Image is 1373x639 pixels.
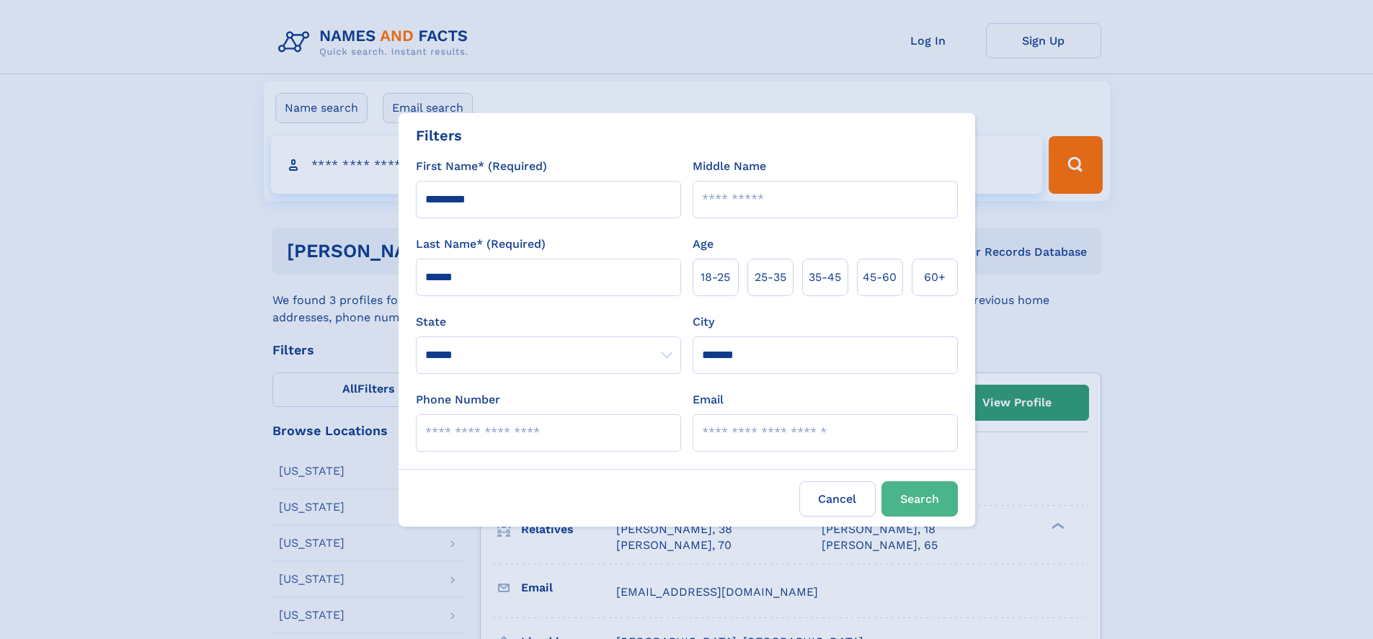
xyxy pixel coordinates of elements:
label: First Name* (Required) [416,158,547,175]
label: Cancel [799,481,876,517]
label: Phone Number [416,391,500,408]
label: State [416,313,681,331]
label: Email [693,391,724,408]
span: 45‑60 [863,269,897,286]
label: City [693,313,714,331]
span: 35‑45 [809,269,841,286]
span: 18‑25 [701,269,730,286]
label: Last Name* (Required) [416,236,546,253]
label: Middle Name [693,158,766,175]
span: 25‑35 [755,269,786,286]
div: Filters [416,125,462,146]
label: Age [693,236,714,253]
button: Search [881,481,958,517]
span: 60+ [924,269,946,286]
